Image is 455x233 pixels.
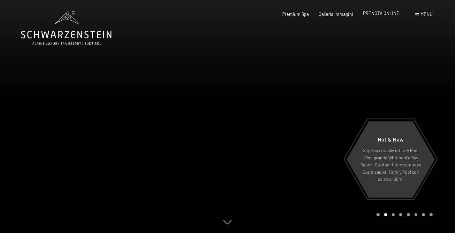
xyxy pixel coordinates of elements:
[414,213,418,216] div: Carousel Page 6
[407,213,410,216] div: Carousel Page 5
[421,11,433,17] span: Menu
[282,11,309,17] a: Premium Spa
[392,213,395,216] div: Carousel Page 3
[422,213,425,216] div: Carousel Page 7
[346,121,435,198] a: Hot & New Sky Spa con Sky infinity Pool 23m, grande Whirlpool e Sky Sauna, Outdoor Lounge, nuova ...
[374,213,432,216] div: Carousel Pagination
[429,213,433,216] div: Carousel Page 8
[363,11,399,16] a: PRENOTA ONLINE
[384,213,387,216] div: Carousel Page 2 (Current Slide)
[319,11,353,17] a: Galleria immagini
[376,213,380,216] div: Carousel Page 1
[360,147,421,183] p: Sky Spa con Sky infinity Pool 23m, grande Whirlpool e Sky Sauna, Outdoor Lounge, nuova Event saun...
[378,136,404,143] span: Hot & New
[399,213,402,216] div: Carousel Page 4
